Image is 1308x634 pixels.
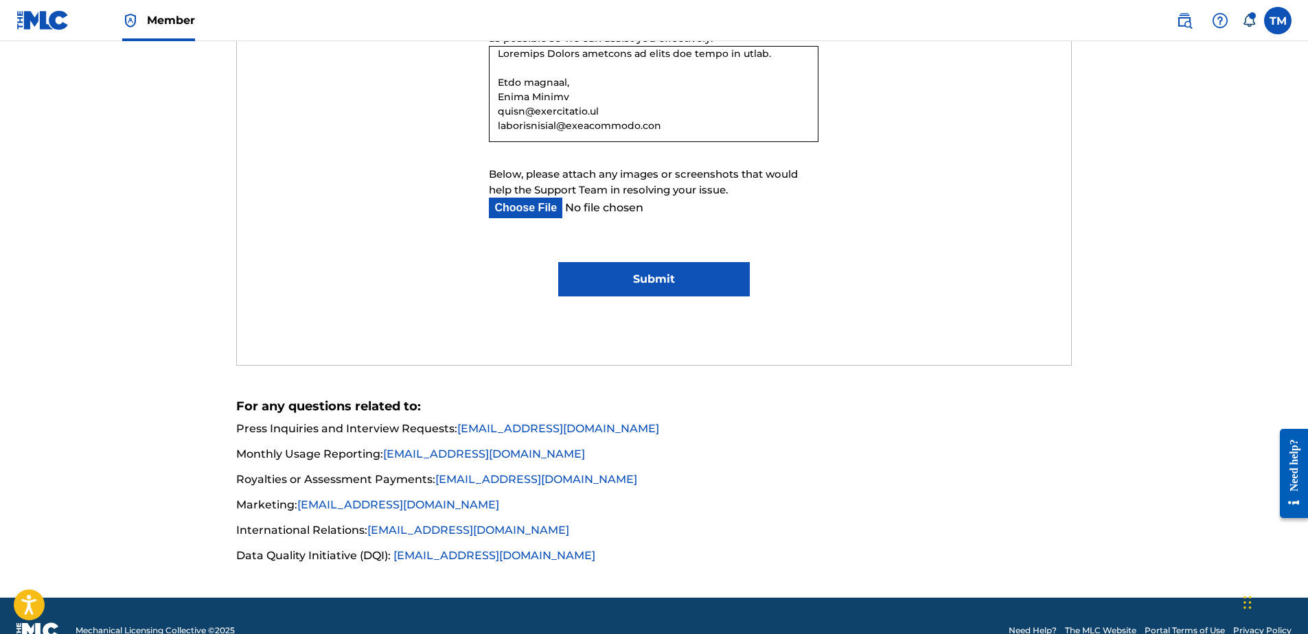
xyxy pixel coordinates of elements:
span: Below, please describe your question or issue in as much detail as possible so we can assist you ... [489,16,817,45]
a: [EMAIL_ADDRESS][DOMAIN_NAME] [457,422,659,435]
h5: For any questions related to: [236,399,1072,414]
textarea: Lore ips, Do sit ametco ad elitsedd eiu tempor inc utl etdolor (5114-7527 Magnaa eni – 2614224848... [489,46,818,142]
li: Data Quality Initiative (DQI): [236,548,1072,564]
li: Press Inquiries and Interview Requests: [236,421,1072,445]
li: Monthly Usage Reporting: [236,446,1072,471]
div: Notifications [1242,14,1256,27]
div: Widget de chat [1239,568,1308,634]
span: Member [147,12,195,28]
img: Top Rightsholder [122,12,139,29]
li: Royalties or Assessment Payments: [236,471,1072,496]
input: Submit [558,262,750,296]
img: search [1176,12,1193,29]
a: Public Search [1171,7,1198,34]
iframe: Resource Center [1270,419,1308,529]
img: help [1212,12,1228,29]
a: [EMAIL_ADDRESS][DOMAIN_NAME] [393,549,595,562]
a: [EMAIL_ADDRESS][DOMAIN_NAME] [297,498,499,511]
a: [EMAIL_ADDRESS][DOMAIN_NAME] [435,473,637,486]
li: Marketing: [236,497,1072,521]
div: Glisser [1243,582,1252,623]
a: [EMAIL_ADDRESS][DOMAIN_NAME] [383,447,585,460]
div: Help [1206,7,1234,34]
iframe: Chat Widget [1239,568,1308,634]
img: MLC Logo [16,10,69,30]
li: International Relations: [236,522,1072,547]
a: [EMAIL_ADDRESS][DOMAIN_NAME] [367,524,569,537]
div: User Menu [1264,7,1292,34]
span: Below, please attach any images or screenshots that would help the Support Team in resolving your... [489,167,798,196]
